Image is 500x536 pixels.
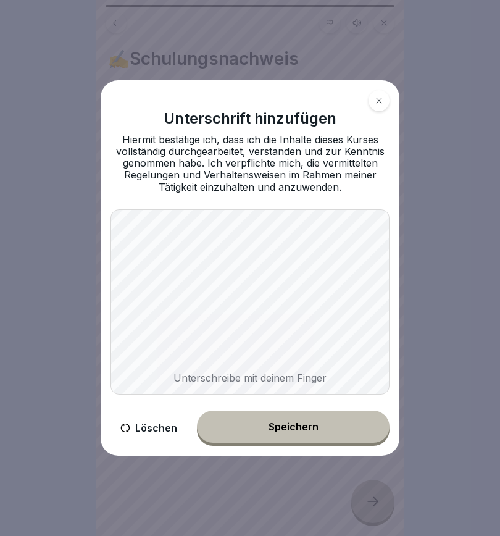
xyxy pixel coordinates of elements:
[269,421,319,432] div: Speichern
[110,411,187,446] button: Löschen
[110,134,390,193] div: Hiermit bestätige ich, dass ich die Inhalte dieses Kurses vollständig durchgearbeitet, verstanden...
[164,110,336,128] h1: Unterschrift hinzufügen
[121,367,379,384] div: Unterschreibe mit deinem Finger
[197,411,390,443] button: Speichern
